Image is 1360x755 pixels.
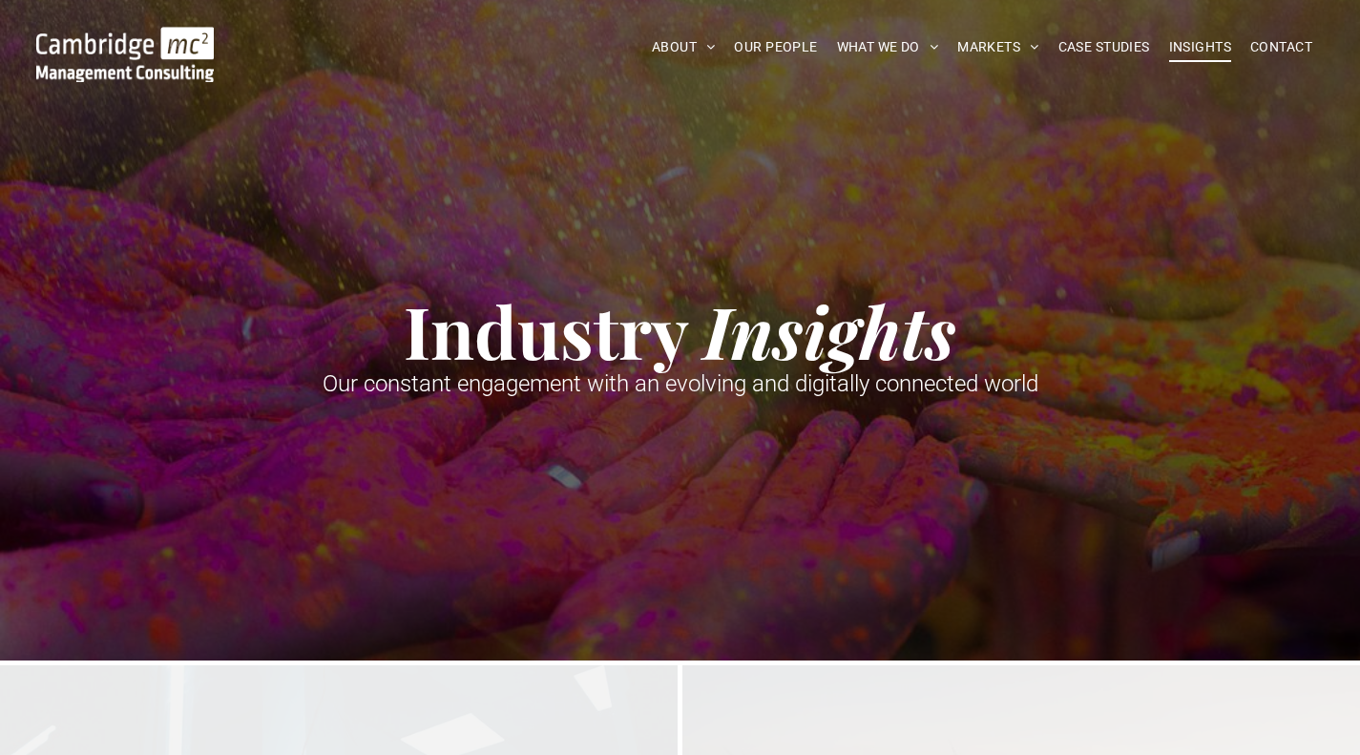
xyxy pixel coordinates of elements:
[323,370,1038,397] span: Our constant engagement with an evolving and digitally connected world
[948,32,1048,62] a: MARKETS
[1049,32,1160,62] a: CASE STUDIES
[827,32,949,62] a: WHAT WE DO
[1160,32,1241,62] a: INSIGHTS
[642,32,725,62] a: ABOUT
[724,32,826,62] a: OUR PEOPLE
[1241,32,1322,62] a: CONTACT
[404,283,687,378] strong: Industry
[703,283,730,378] strong: I
[36,27,214,82] img: Cambridge MC Logo
[730,283,956,378] strong: nsights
